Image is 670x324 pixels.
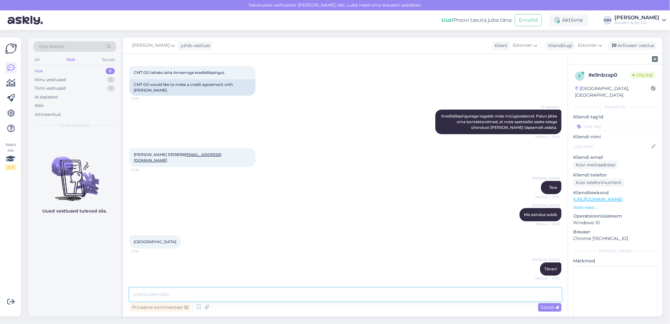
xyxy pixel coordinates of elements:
[579,74,581,78] span: e
[575,85,651,99] div: [GEOGRAPHIC_DATA], [GEOGRAPHIC_DATA]
[101,56,116,64] div: Socials
[106,68,115,74] div: 0
[608,41,657,50] div: Arhiveeri vestlus
[652,56,658,62] img: zendesk
[535,135,560,139] span: Nähtud ✓ 12:36
[532,257,560,262] span: [PERSON_NAME]
[573,258,657,264] p: Märkmed
[129,79,256,96] div: CMT OÜ would like to make a credit agreement with [PERSON_NAME].
[573,189,657,196] p: Klienditeekond
[573,196,623,202] a: [URL][DOMAIN_NAME]
[578,42,597,49] span: Estonian
[573,161,618,169] div: Küsi meiliaadressi
[33,56,41,64] div: All
[573,178,624,187] div: Küsi telefoninumbrit
[550,15,588,26] div: Aktiivne
[60,123,90,128] span: Uued vestlused
[541,304,559,310] span: Saada
[573,219,657,226] p: Windows 10
[134,239,176,244] span: [GEOGRAPHIC_DATA]
[5,165,16,170] div: 2 / 3
[573,104,657,110] div: Kliendi info
[573,205,657,210] p: Vaata edasi ...
[441,17,453,23] b: Uus!
[532,203,560,208] span: [PERSON_NAME]
[614,15,666,25] a: [PERSON_NAME]Amserv Auto OÜ
[573,122,657,131] input: Lisa tag
[588,71,630,79] div: # e9nbzsp0
[35,85,66,92] div: Tiimi vestlused
[630,72,655,79] span: Online
[614,15,659,20] div: [PERSON_NAME]
[131,167,155,172] span: 12:36
[35,68,43,74] div: Uus
[573,229,657,235] p: Brauser
[546,42,573,49] div: Klienditugi
[35,111,61,118] div: Arhiveeritud
[573,172,657,178] p: Kliendi telefon
[573,248,657,254] div: [PERSON_NAME]
[441,114,558,130] span: Krediidilepingutega tegeleb meie müügiosakond. Palun jätke oma kontaktandmed, et meie spetsialist...
[535,195,560,199] span: Nähtud ✓ 12:36
[39,43,64,50] span: Otsi kliente
[515,14,542,26] button: Emailid
[573,134,657,140] p: Kliendi nimi
[134,70,225,75] span: CMT OÜ tahaks teha Amserviga krediidilepingut.
[134,152,221,163] span: [PERSON_NAME] 53538158
[35,94,58,100] div: AI Assistent
[573,154,657,161] p: Kliendi email
[532,176,560,181] span: [PERSON_NAME]
[573,235,657,242] p: Chrome [TECHNICAL_ID]
[132,42,170,49] span: [PERSON_NAME]
[535,222,560,226] span: Nähtud ✓ 12:36
[43,208,107,214] p: Uued vestlused tulevad siia.
[603,16,612,25] div: MM
[492,42,508,49] div: Klient
[131,249,155,254] span: 12:36
[28,145,121,202] img: No chats
[573,114,657,120] p: Kliendi tag'id
[129,303,191,312] div: Privaatne kommentaar
[65,56,76,64] div: Web
[573,213,657,219] p: Operatsioonisüsteem
[549,185,557,190] span: Tere
[5,142,16,170] div: Vaata siia
[535,276,560,281] span: Nähtud ✓ 12:37
[178,42,210,49] div: juhib vestlust
[536,105,560,109] span: AI Assistent
[573,143,650,150] input: Lisa nimi
[107,77,115,83] div: 1
[131,96,155,101] span: 12:36
[5,43,17,55] img: Askly Logo
[35,103,44,109] div: Kõik
[35,77,66,83] div: Minu vestlused
[513,42,532,49] span: Estonian
[544,267,557,271] span: Tänan!
[614,20,659,25] div: Amserv Auto OÜ
[107,85,115,92] div: 1
[441,16,512,24] div: Proovi tasuta juba täna:
[524,212,557,217] span: Mis esindus sobib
